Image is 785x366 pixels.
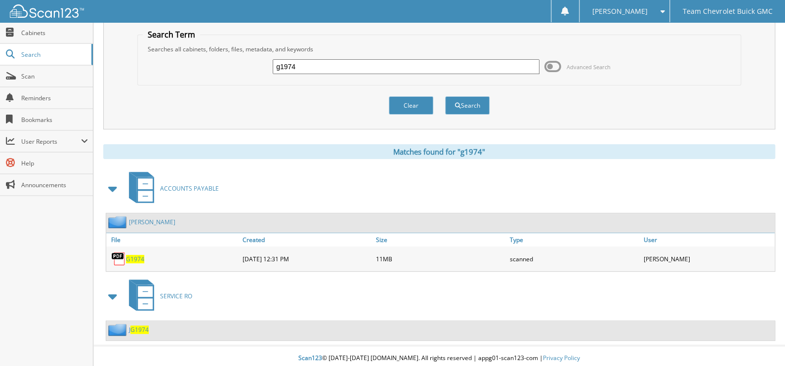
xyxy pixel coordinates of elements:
[143,29,200,40] legend: Search Term
[160,292,192,300] span: SERVICE RO
[445,96,490,115] button: Search
[111,251,126,266] img: PDF.png
[143,45,736,53] div: Searches all cabinets, folders, files, metadata, and keywords
[543,354,580,362] a: Privacy Policy
[130,325,149,334] span: G1974
[736,319,785,366] iframe: Chat Widget
[126,255,144,263] a: G1974
[373,233,507,246] a: Size
[10,4,84,18] img: scan123-logo-white.svg
[108,324,129,336] img: folder2.png
[21,72,88,81] span: Scan
[21,29,88,37] span: Cabinets
[373,249,507,269] div: 11MB
[21,50,86,59] span: Search
[389,96,433,115] button: Clear
[21,181,88,189] span: Announcements
[21,94,88,102] span: Reminders
[106,233,240,246] a: File
[641,233,775,246] a: User
[129,218,175,226] a: [PERSON_NAME]
[123,169,219,208] a: ACCOUNTS PAYABLE
[567,63,611,71] span: Advanced Search
[641,249,775,269] div: [PERSON_NAME]
[103,144,775,159] div: Matches found for "g1974"
[160,184,219,193] span: ACCOUNTS PAYABLE
[21,159,88,167] span: Help
[129,325,149,334] a: JG1974
[507,233,641,246] a: Type
[240,233,374,246] a: Created
[683,8,772,14] span: Team Chevrolet Buick GMC
[21,137,81,146] span: User Reports
[21,116,88,124] span: Bookmarks
[240,249,374,269] div: [DATE] 12:31 PM
[507,249,641,269] div: scanned
[108,216,129,228] img: folder2.png
[298,354,322,362] span: Scan123
[592,8,647,14] span: [PERSON_NAME]
[123,277,192,316] a: SERVICE RO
